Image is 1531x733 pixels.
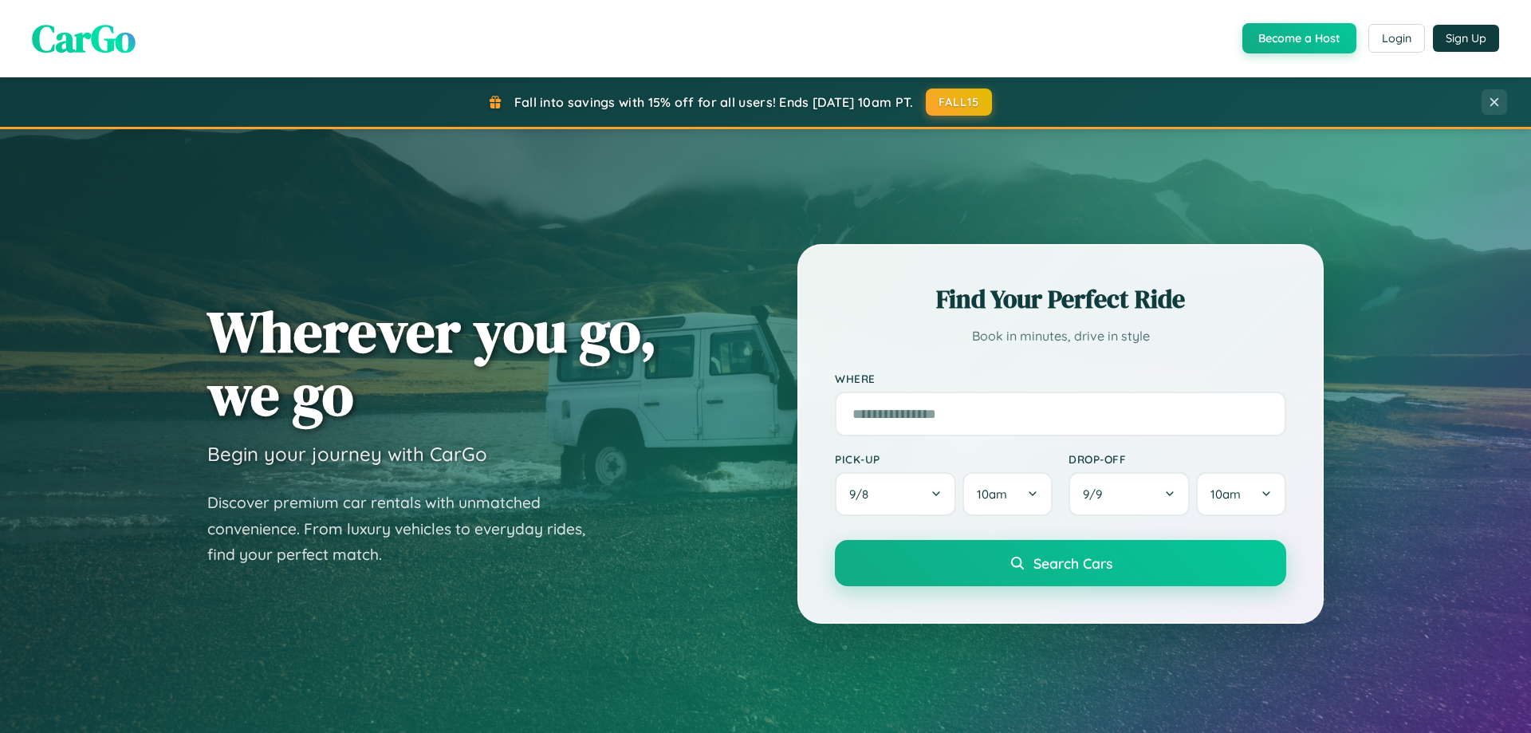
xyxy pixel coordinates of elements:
[1368,24,1425,53] button: Login
[1242,23,1356,53] button: Become a Host
[962,472,1053,516] button: 10am
[835,540,1286,586] button: Search Cars
[207,442,487,466] h3: Begin your journey with CarGo
[1433,25,1499,52] button: Sign Up
[835,472,956,516] button: 9/8
[1210,487,1241,502] span: 10am
[1069,472,1190,516] button: 9/9
[207,300,657,426] h1: Wherever you go, we go
[835,372,1286,385] label: Where
[1196,472,1286,516] button: 10am
[32,12,136,65] span: CarGo
[1069,452,1286,466] label: Drop-off
[1083,487,1110,502] span: 9 / 9
[849,487,876,502] span: 9 / 8
[1033,554,1112,572] span: Search Cars
[835,325,1286,348] p: Book in minutes, drive in style
[926,89,993,116] button: FALL15
[207,490,606,568] p: Discover premium car rentals with unmatched convenience. From luxury vehicles to everyday rides, ...
[977,487,1007,502] span: 10am
[835,452,1053,466] label: Pick-up
[835,282,1286,317] h2: Find Your Perfect Ride
[514,94,914,110] span: Fall into savings with 15% off for all users! Ends [DATE] 10am PT.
